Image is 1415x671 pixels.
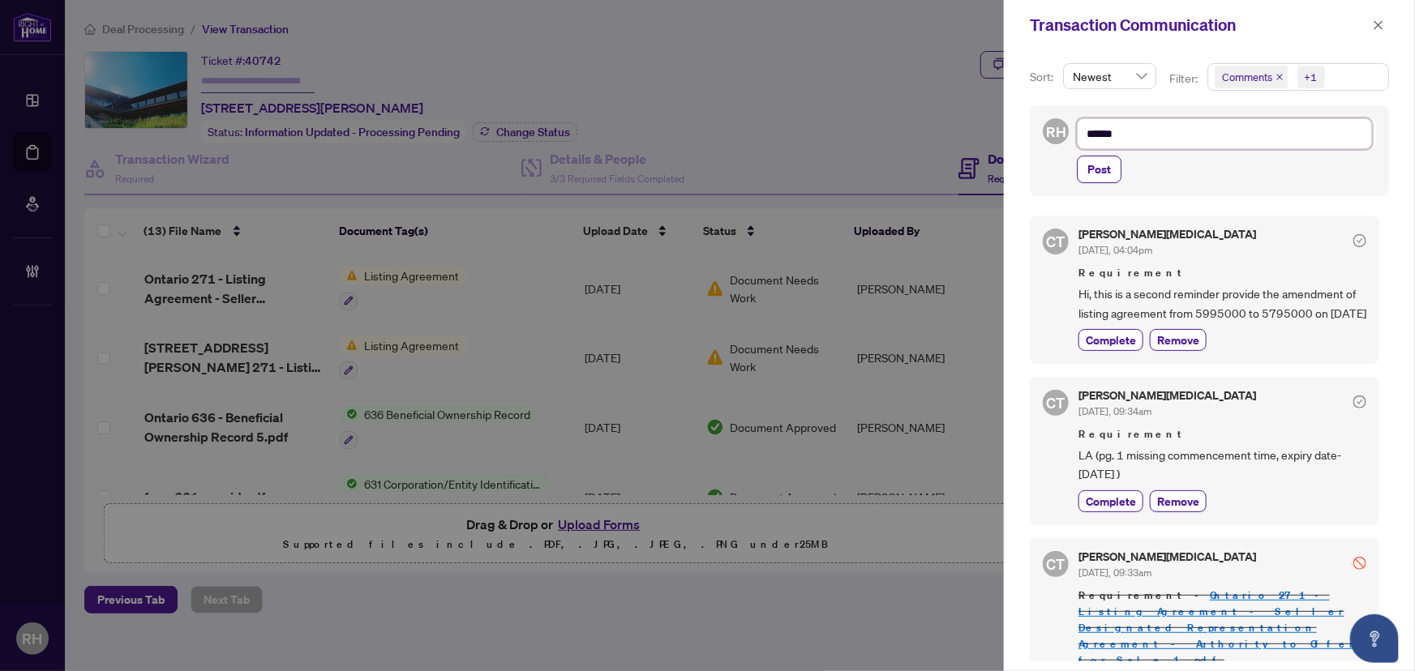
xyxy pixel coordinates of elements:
[1078,566,1151,579] span: [DATE], 09:33am
[1078,490,1143,512] button: Complete
[1373,19,1384,31] span: close
[1087,156,1111,182] span: Post
[1078,390,1256,401] h5: [PERSON_NAME][MEDICAL_DATA]
[1073,64,1147,88] span: Newest
[1078,551,1256,562] h5: [PERSON_NAME][MEDICAL_DATA]
[1305,69,1318,85] div: +1
[1353,395,1366,408] span: check-circle
[1078,229,1256,240] h5: [PERSON_NAME][MEDICAL_DATA]
[1150,329,1207,351] button: Remove
[1215,66,1288,88] span: Comments
[1078,588,1355,667] a: Ontario 271 - Listing Agreement - Seller Designated Representation Agreement - Authority to Offer...
[1353,557,1366,570] span: stop
[1030,68,1057,86] p: Sort:
[1350,614,1399,663] button: Open asap
[1078,588,1366,669] span: Requirement -
[1078,446,1366,484] span: LA (pg. 1 missing commencement time, expiry date- [DATE] )
[1150,490,1207,512] button: Remove
[1078,284,1366,323] span: Hi, this is a second reminder provide the amendment of listing agreement from 5995000 to 5795000 ...
[1047,553,1066,575] span: CT
[1047,391,1066,414] span: CT
[1078,265,1366,281] span: Requirement
[1047,230,1066,253] span: CT
[1078,244,1152,256] span: [DATE], 04:04pm
[1353,234,1366,247] span: check-circle
[1276,73,1284,81] span: close
[1078,426,1366,442] span: Requirement
[1222,69,1272,85] span: Comments
[1078,329,1143,351] button: Complete
[1086,493,1136,510] span: Complete
[1046,121,1066,143] span: RH
[1157,493,1199,510] span: Remove
[1086,331,1136,348] span: Complete
[1030,13,1368,37] div: Transaction Communication
[1078,405,1151,417] span: [DATE], 09:34am
[1169,70,1200,88] p: Filter:
[1157,331,1199,348] span: Remove
[1077,156,1121,183] button: Post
